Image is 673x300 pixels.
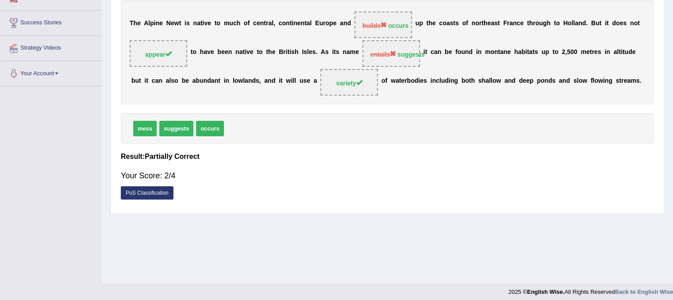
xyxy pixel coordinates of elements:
[445,77,449,85] b: d
[565,49,567,56] b: ,
[302,49,304,56] b: I
[333,20,337,27] b: e
[290,20,292,27] b: t
[450,20,454,27] b: s
[174,20,179,27] b: w
[419,20,423,27] b: p
[264,20,266,27] b: t
[343,49,347,56] b: n
[488,20,491,27] b: e
[259,77,261,85] b: ,
[527,49,529,56] b: t
[193,20,197,27] b: n
[454,77,458,85] b: g
[543,20,547,27] b: g
[485,49,490,56] b: m
[388,22,408,29] strong: occurs
[623,49,625,56] b: t
[605,20,607,27] b: i
[466,20,468,27] b: f
[630,20,634,27] b: n
[257,20,260,27] b: e
[273,20,275,27] b: ,
[272,77,276,85] b: d
[509,20,513,27] b: a
[259,49,263,56] b: o
[621,49,623,56] b: i
[432,77,436,85] b: n
[391,77,396,85] b: w
[442,20,446,27] b: o
[514,49,518,56] b: h
[590,49,592,56] b: t
[146,77,148,85] b: t
[572,20,573,27] b: l
[539,20,543,27] b: u
[455,20,459,27] b: s
[404,77,407,85] b: r
[461,49,465,56] b: u
[522,49,526,56] b: b
[354,12,412,38] span: Drop target
[546,20,550,27] b: h
[471,77,475,85] b: h
[498,20,500,27] b: t
[207,49,211,56] b: v
[171,77,174,85] b: s
[407,77,411,85] b: b
[513,20,517,27] b: n
[218,77,220,85] b: t
[203,20,204,27] b: i
[186,20,190,27] b: s
[347,20,351,27] b: d
[329,20,333,27] b: p
[192,49,196,56] b: o
[323,20,325,27] b: r
[286,49,288,56] b: i
[211,49,214,56] b: e
[542,49,546,56] b: u
[469,77,471,85] b: t
[490,49,494,56] b: o
[130,40,187,67] span: Drop target
[307,20,310,27] b: a
[185,20,186,27] b: i
[439,77,441,85] b: l
[427,20,429,27] b: t
[570,49,574,56] b: 0
[282,20,286,27] b: o
[166,77,169,85] b: a
[453,20,455,27] b: t
[272,20,273,27] b: l
[517,20,520,27] b: c
[428,20,432,27] b: h
[224,77,226,85] b: i
[554,49,558,56] b: o
[268,77,272,85] b: n
[229,20,233,27] b: u
[131,77,135,85] b: b
[211,77,215,85] b: a
[527,20,529,27] b: t
[533,20,535,27] b: r
[233,20,237,27] b: c
[604,49,606,56] b: i
[399,77,401,85] b: t
[171,20,174,27] b: e
[494,49,498,56] b: n
[279,77,281,85] b: i
[436,77,439,85] b: c
[150,20,154,27] b: p
[438,49,442,56] b: n
[634,20,638,27] b: o
[152,77,155,85] b: c
[617,49,619,56] b: l
[266,49,268,56] b: t
[332,49,334,56] b: i
[628,49,632,56] b: d
[434,49,438,56] b: a
[0,36,101,58] a: Strategy Videos
[291,49,295,56] b: s
[362,22,387,29] span: builds
[207,77,211,85] b: d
